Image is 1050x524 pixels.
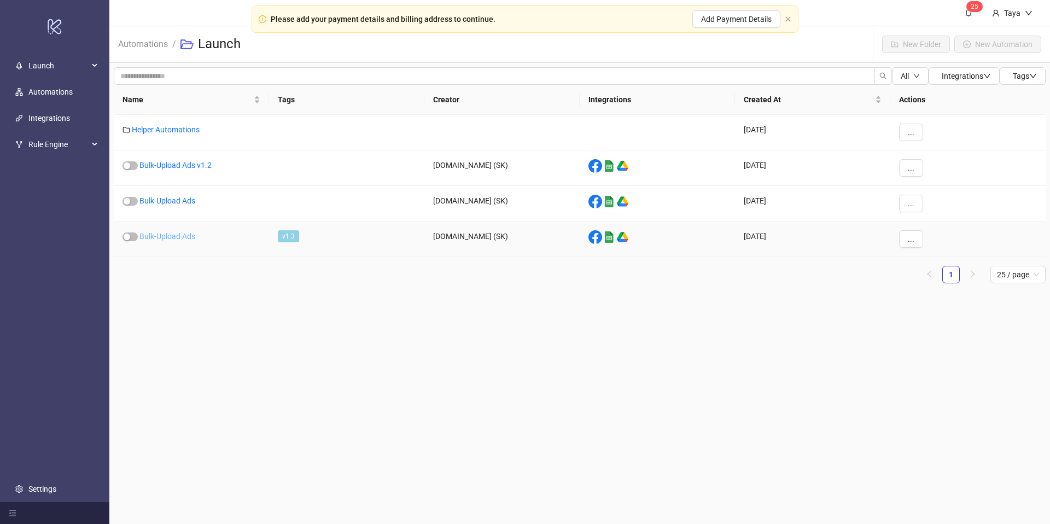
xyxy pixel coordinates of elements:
[882,36,950,53] button: New Folder
[899,159,923,177] button: ...
[965,9,972,16] span: bell
[943,266,959,283] a: 1
[28,485,56,493] a: Settings
[735,115,890,150] div: [DATE]
[1025,9,1032,17] span: down
[1000,67,1046,85] button: Tagsdown
[424,85,580,115] th: Creator
[180,38,194,51] span: folder-open
[920,266,938,283] button: left
[701,15,772,24] span: Add Payment Details
[424,150,580,186] div: [DOMAIN_NAME] (SK)
[259,15,266,23] span: exclamation-circle
[899,230,923,248] button: ...
[28,114,70,123] a: Integrations
[785,16,791,22] span: close
[964,266,982,283] li: Next Page
[132,125,200,134] a: Helper Automations
[9,509,16,517] span: menu-fold
[15,141,23,148] span: fork
[908,199,914,208] span: ...
[929,67,1000,85] button: Integrationsdown
[580,85,735,115] th: Integrations
[913,73,920,79] span: down
[970,271,976,277] span: right
[744,94,873,106] span: Created At
[735,85,890,115] th: Created At
[997,266,1039,283] span: 25 / page
[28,55,89,77] span: Launch
[122,94,252,106] span: Name
[424,222,580,257] div: [DOMAIN_NAME] (SK)
[975,3,978,10] span: 5
[971,3,975,10] span: 2
[424,186,580,222] div: [DOMAIN_NAME] (SK)
[926,271,932,277] span: left
[992,9,1000,17] span: user
[139,161,212,170] a: Bulk-Upload Ads v1.2
[908,164,914,172] span: ...
[966,1,983,12] sup: 25
[920,266,938,283] li: Previous Page
[899,195,923,212] button: ...
[116,37,170,49] a: Automations
[139,196,195,205] a: Bulk-Upload Ads
[892,67,929,85] button: Alldown
[28,88,73,96] a: Automations
[908,128,914,137] span: ...
[901,72,909,80] span: All
[890,85,1046,115] th: Actions
[269,85,424,115] th: Tags
[735,186,890,222] div: [DATE]
[692,10,780,28] button: Add Payment Details
[735,150,890,186] div: [DATE]
[1000,7,1025,19] div: Taya
[15,62,23,69] span: rocket
[990,266,1046,283] div: Page Size
[964,266,982,283] button: right
[198,36,241,53] h3: Launch
[122,126,130,133] span: folder
[954,36,1041,53] button: New Automation
[942,72,991,80] span: Integrations
[139,232,195,241] a: Bulk-Upload Ads
[1013,72,1037,80] span: Tags
[1029,72,1037,80] span: down
[172,27,176,62] li: /
[735,222,890,257] div: [DATE]
[983,72,991,80] span: down
[28,133,89,155] span: Rule Engine
[278,230,299,242] span: v1.3
[899,124,923,141] button: ...
[114,85,269,115] th: Name
[908,235,914,243] span: ...
[785,16,791,23] button: close
[879,72,887,80] span: search
[942,266,960,283] li: 1
[271,13,495,25] div: Please add your payment details and billing address to continue.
